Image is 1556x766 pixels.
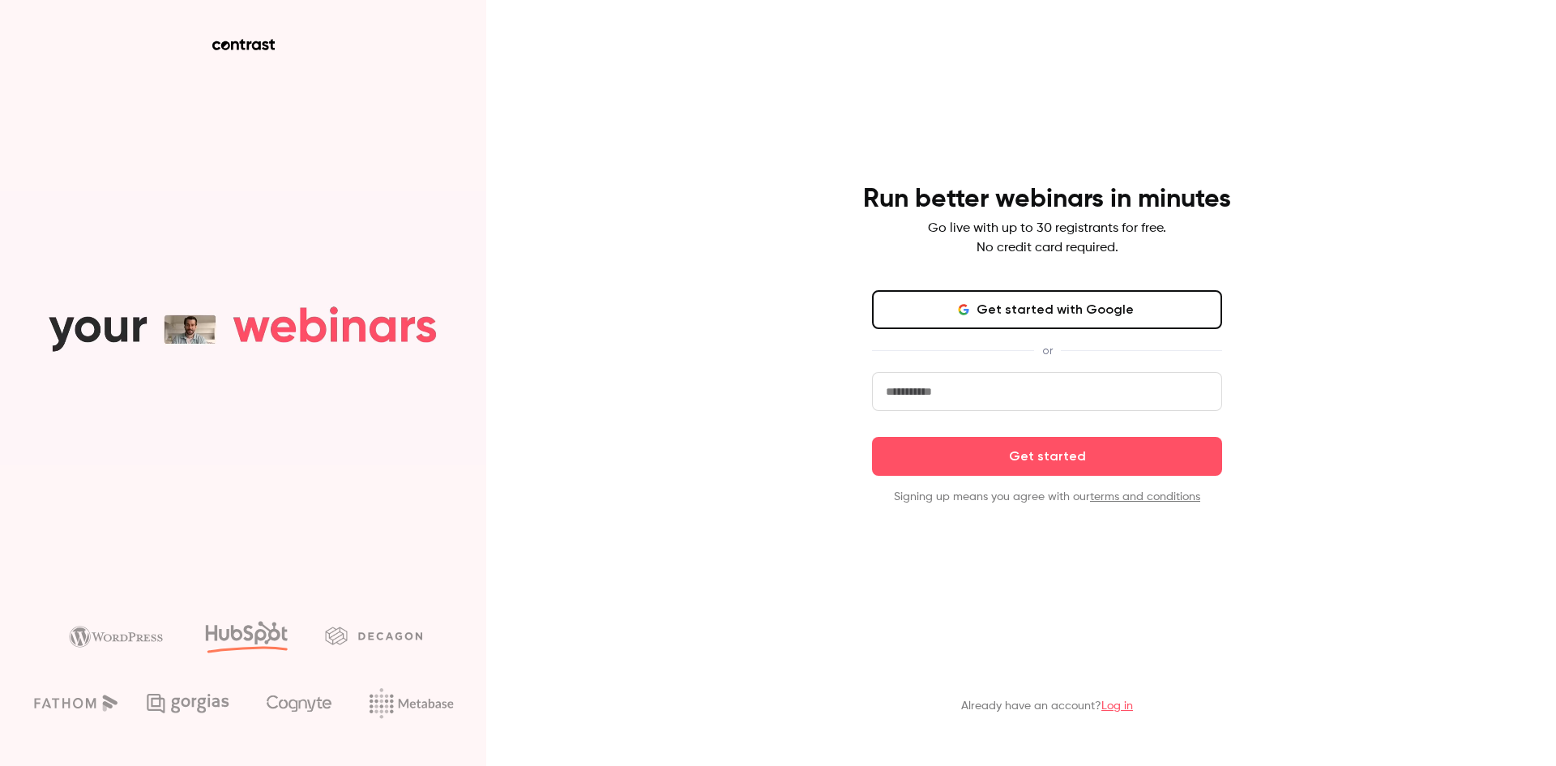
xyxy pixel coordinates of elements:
span: or [1034,342,1061,359]
a: terms and conditions [1090,491,1200,503]
img: decagon [325,627,422,644]
a: Log in [1101,700,1133,712]
p: Already have an account? [961,698,1133,714]
p: Signing up means you agree with our [872,489,1222,505]
button: Get started [872,437,1222,476]
button: Get started with Google [872,290,1222,329]
p: Go live with up to 30 registrants for free. No credit card required. [928,219,1166,258]
h4: Run better webinars in minutes [863,183,1231,216]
